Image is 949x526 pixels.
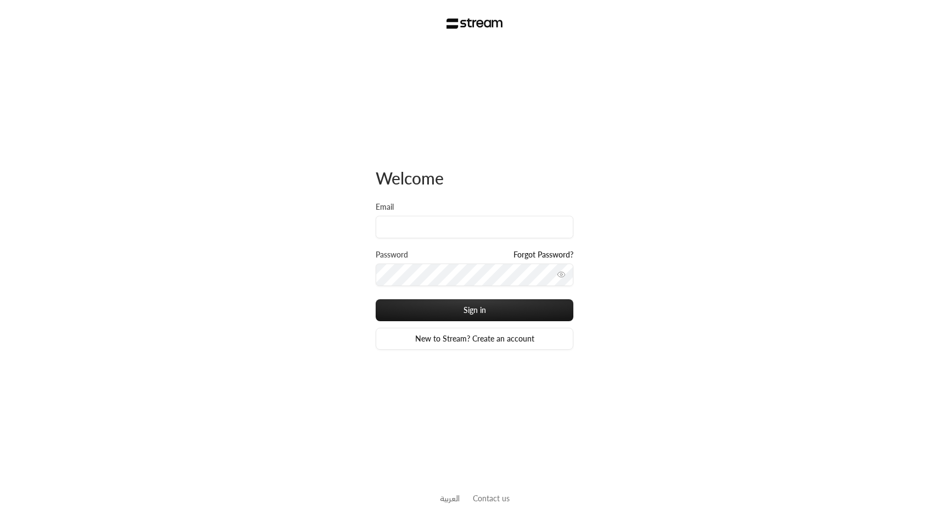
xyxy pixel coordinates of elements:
label: Password [376,249,408,260]
img: Stream Logo [446,18,503,29]
a: Contact us [473,494,510,503]
label: Email [376,202,394,212]
button: Contact us [473,493,510,504]
a: Forgot Password? [513,249,573,260]
span: Welcome [376,168,444,188]
a: New to Stream? Create an account [376,328,573,350]
button: toggle password visibility [552,266,570,283]
button: Sign in [376,299,573,321]
a: العربية [440,488,460,508]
